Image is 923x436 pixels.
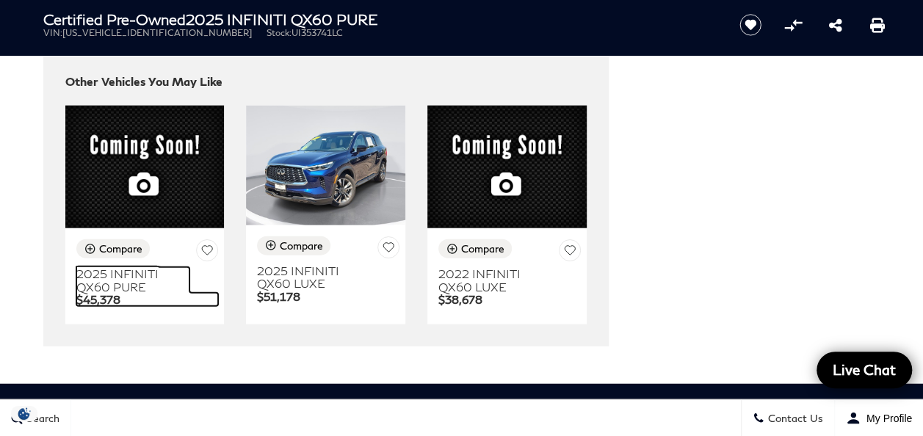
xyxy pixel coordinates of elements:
div: Compare [461,242,504,255]
a: 2025 INFINITI QX60 LUXE $51,178 [257,264,399,303]
button: Save Vehicle [196,239,218,264]
h1: 2025 INFINITI QX60 PURE [43,11,715,27]
span: Stock: [267,27,292,38]
a: Print this Certified Pre-Owned 2025 INFINITI QX60 PURE [870,16,885,34]
a: Live Chat [817,352,912,388]
img: 2022 INFINITI QX60 LUXE [427,106,587,228]
h3: 2022 INFINITI QX60 LUXE [438,267,552,293]
strong: Certified Pre-Owned [43,10,186,28]
p: $45,378 [76,293,219,306]
div: Compare [280,239,323,252]
button: Compare Vehicle [257,236,330,255]
span: VIN: [43,27,62,38]
span: Contact Us [764,412,823,424]
h2: Other Vehicles You May Like [65,75,587,88]
button: Compare Vehicle [782,14,804,36]
p: $38,678 [438,293,581,306]
img: Opt-Out Icon [7,406,41,421]
span: [US_VEHICLE_IDENTIFICATION_NUMBER] [62,27,252,38]
section: Click to Open Cookie Consent Modal [7,406,41,421]
div: Compare [99,242,142,255]
span: My Profile [861,412,912,424]
span: UI353741LC [292,27,343,38]
button: Compare Vehicle [76,239,150,258]
button: Open user profile menu [835,399,923,436]
span: Live Chat [825,360,903,379]
span: Search [23,412,59,424]
a: Share this Certified Pre-Owned 2025 INFINITI QX60 PURE [828,16,841,34]
button: Save Vehicle [559,239,581,264]
p: $51,178 [257,290,399,303]
button: Save Vehicle [377,236,399,261]
h3: 2025 INFINITI QX60 LUXE [257,264,371,290]
img: 2025 INFINITI QX60 PURE [65,106,225,228]
img: 2025 INFINITI QX60 LUXE [246,106,405,225]
button: Save vehicle [734,13,767,37]
h3: 2025 INFINITI QX60 PURE [76,267,190,293]
a: 2025 INFINITI QX60 PURE $45,378 [76,267,219,306]
a: 2022 INFINITI QX60 LUXE $38,678 [438,267,581,306]
button: Compare Vehicle [438,239,512,258]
